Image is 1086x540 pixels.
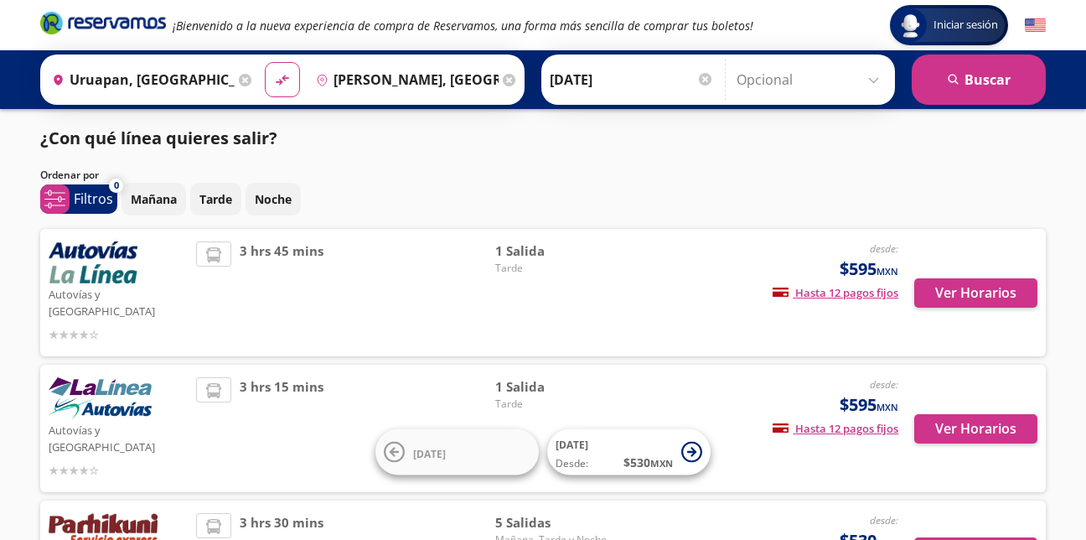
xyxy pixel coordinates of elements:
[495,261,613,276] span: Tarde
[40,126,277,151] p: ¿Con qué línea quieres salir?
[556,438,588,452] span: [DATE]
[650,457,673,470] small: MXN
[309,59,499,101] input: Buscar Destino
[773,421,898,436] span: Hasta 12 pagos fijos
[40,10,166,40] a: Brand Logo
[550,59,714,101] input: Elegir Fecha
[870,513,898,527] em: desde:
[49,241,137,283] img: Autovías y La Línea
[1025,15,1046,36] button: English
[556,456,588,471] span: Desde:
[40,10,166,35] i: Brand Logo
[240,377,323,480] span: 3 hrs 15 mins
[190,183,241,215] button: Tarde
[914,414,1037,444] button: Ver Horarios
[413,446,446,460] span: [DATE]
[912,55,1046,105] button: Buscar
[495,377,613,397] span: 1 Salida
[840,392,898,418] span: $595
[40,184,117,214] button: 0Filtros
[877,265,898,278] small: MXN
[255,190,292,208] p: Noche
[131,190,177,208] p: Mañana
[199,190,232,208] p: Tarde
[122,183,186,215] button: Mañana
[495,241,613,261] span: 1 Salida
[114,179,119,193] span: 0
[49,283,188,319] p: Autovías y [GEOGRAPHIC_DATA]
[547,429,711,475] button: [DATE]Desde:$530MXN
[737,59,887,101] input: Opcional
[495,513,613,532] span: 5 Salidas
[495,397,613,412] span: Tarde
[40,168,99,183] p: Ordenar por
[173,18,753,34] em: ¡Bienvenido a la nueva experiencia de compra de Reservamos, una forma más sencilla de comprar tus...
[74,189,113,209] p: Filtros
[246,183,301,215] button: Noche
[870,241,898,256] em: desde:
[240,241,323,344] span: 3 hrs 45 mins
[927,17,1005,34] span: Iniciar sesión
[773,285,898,300] span: Hasta 12 pagos fijos
[877,401,898,413] small: MXN
[49,377,152,419] img: Autovías y La Línea
[914,278,1037,308] button: Ver Horarios
[45,59,235,101] input: Buscar Origen
[375,429,539,475] button: [DATE]
[49,419,188,455] p: Autovías y [GEOGRAPHIC_DATA]
[623,454,673,471] span: $ 530
[840,257,898,282] span: $595
[870,377,898,392] em: desde:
